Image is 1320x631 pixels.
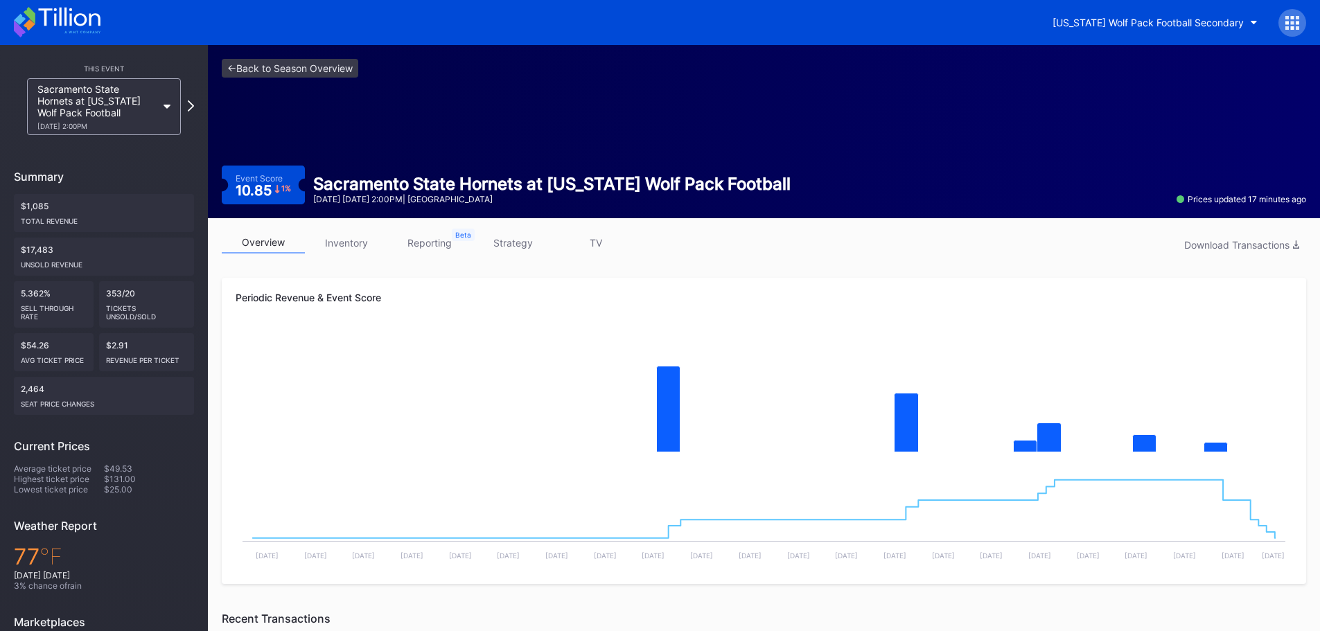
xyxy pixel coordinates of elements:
[21,394,187,408] div: seat price changes
[1184,239,1299,251] div: Download Transactions
[1177,194,1306,204] div: Prices updated 17 minutes ago
[37,122,157,130] div: [DATE] 2:00PM
[1222,551,1244,560] text: [DATE]
[1042,10,1268,35] button: [US_STATE] Wolf Pack Football Secondary
[932,551,955,560] text: [DATE]
[281,185,291,193] div: 1 %
[14,333,94,371] div: $54.26
[21,255,187,269] div: Unsold Revenue
[104,484,194,495] div: $25.00
[1053,17,1244,28] div: [US_STATE] Wolf Pack Football Secondary
[14,474,104,484] div: Highest ticket price
[545,551,568,560] text: [DATE]
[14,170,194,184] div: Summary
[313,194,791,204] div: [DATE] [DATE] 2:00PM | [GEOGRAPHIC_DATA]
[21,211,187,225] div: Total Revenue
[222,232,305,254] a: overview
[388,232,471,254] a: reporting
[352,551,375,560] text: [DATE]
[449,551,472,560] text: [DATE]
[304,551,327,560] text: [DATE]
[594,551,617,560] text: [DATE]
[14,580,194,591] div: 3 % chance of rain
[401,551,423,560] text: [DATE]
[222,612,1306,625] div: Recent Transactions
[1173,551,1196,560] text: [DATE]
[980,551,1003,560] text: [DATE]
[14,64,194,73] div: This Event
[106,299,188,321] div: Tickets Unsold/Sold
[1077,551,1100,560] text: [DATE]
[14,463,104,474] div: Average ticket price
[14,238,194,276] div: $17,483
[835,551,858,560] text: [DATE]
[14,519,194,533] div: Weather Report
[39,543,62,570] span: ℉
[313,174,791,194] div: Sacramento State Hornets at [US_STATE] Wolf Pack Football
[236,466,1292,570] svg: Chart title
[14,615,194,629] div: Marketplaces
[222,59,358,78] a: <-Back to Season Overview
[21,299,87,321] div: Sell Through Rate
[497,551,520,560] text: [DATE]
[236,292,1292,303] div: Periodic Revenue & Event Score
[1028,551,1051,560] text: [DATE]
[99,333,195,371] div: $2.91
[1177,235,1306,254] button: Download Transactions
[1125,551,1147,560] text: [DATE]
[14,194,194,232] div: $1,085
[14,439,194,453] div: Current Prices
[104,463,194,474] div: $49.53
[99,281,195,328] div: 353/20
[236,184,291,197] div: 10.85
[14,281,94,328] div: 5.362%
[14,377,194,415] div: 2,464
[236,173,283,184] div: Event Score
[104,474,194,484] div: $131.00
[739,551,762,560] text: [DATE]
[106,350,188,364] div: Revenue per ticket
[256,551,279,560] text: [DATE]
[690,551,713,560] text: [DATE]
[14,484,104,495] div: Lowest ticket price
[642,551,665,560] text: [DATE]
[37,83,157,130] div: Sacramento State Hornets at [US_STATE] Wolf Pack Football
[305,232,388,254] a: inventory
[21,350,87,364] div: Avg ticket price
[14,543,194,570] div: 77
[471,232,554,254] a: strategy
[787,551,810,560] text: [DATE]
[14,570,194,580] div: [DATE] [DATE]
[1262,551,1285,560] text: [DATE]
[236,328,1292,466] svg: Chart title
[554,232,637,254] a: TV
[883,551,906,560] text: [DATE]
